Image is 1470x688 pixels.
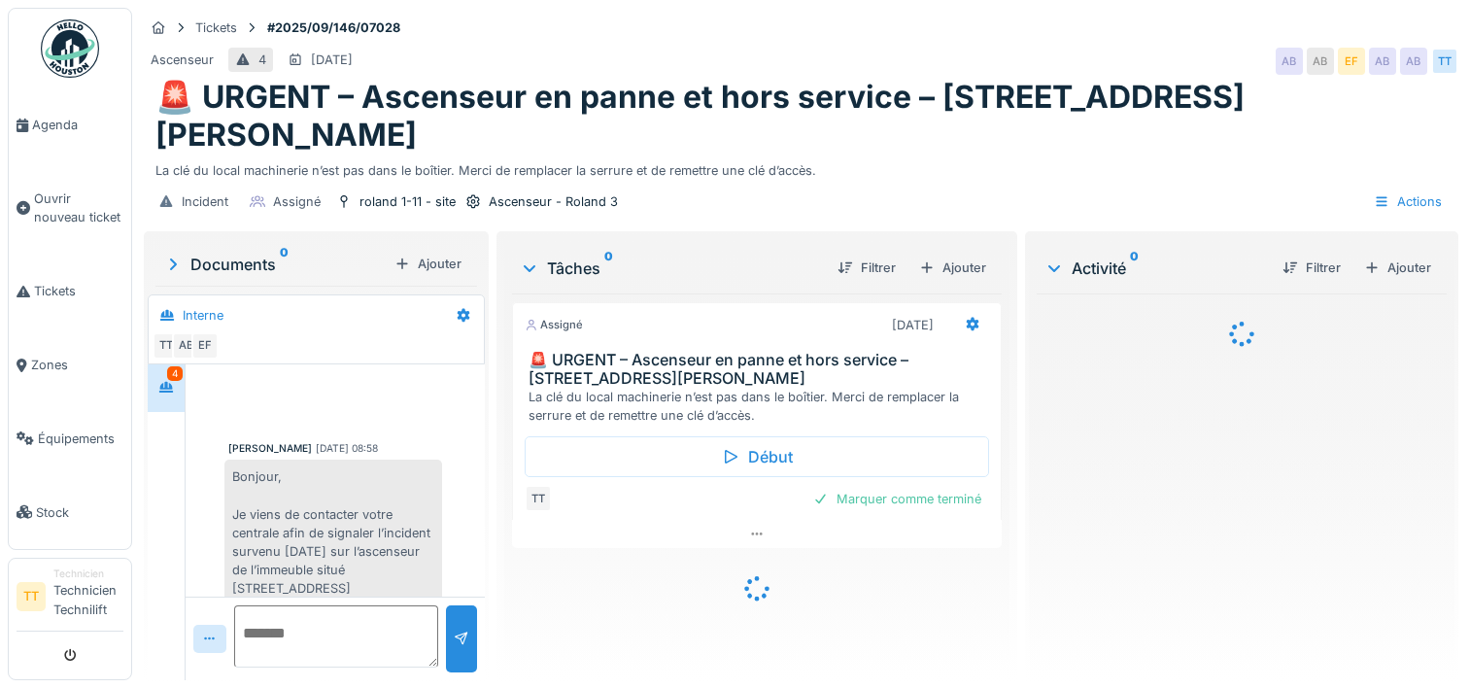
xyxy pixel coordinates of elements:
[1044,257,1267,280] div: Activité
[529,351,993,388] h3: 🚨 URGENT – Ascenseur en panne et hors service – [STREET_ADDRESS][PERSON_NAME]
[529,388,993,425] div: La clé du local machinerie n’est pas dans le boîtier. Merci de remplacer la serrure et de remettr...
[1338,48,1365,75] div: EF
[273,192,321,211] div: Assigné
[153,332,180,360] div: TT
[9,475,131,549] a: Stock
[32,116,123,134] span: Agenda
[259,18,408,37] strong: #2025/09/146/07028
[191,332,219,360] div: EF
[17,567,123,632] a: TT TechnicienTechnicien Technilift
[172,332,199,360] div: AB
[9,328,131,402] a: Zones
[9,401,131,475] a: Équipements
[195,18,237,37] div: Tickets
[182,192,228,211] div: Incident
[1369,48,1396,75] div: AB
[53,567,123,581] div: Technicien
[520,257,822,280] div: Tâches
[155,154,1447,180] div: La clé du local machinerie n’est pas dans le boîtier. Merci de remplacer la serrure et de remettr...
[228,441,312,456] div: [PERSON_NAME]
[805,486,989,512] div: Marquer comme terminé
[892,316,934,334] div: [DATE]
[1356,255,1439,281] div: Ajouter
[36,503,123,522] span: Stock
[17,582,46,611] li: TT
[34,189,123,226] span: Ouvrir nouveau ticket
[1130,257,1139,280] sup: 0
[258,51,266,69] div: 4
[604,257,613,280] sup: 0
[167,366,183,381] div: 4
[1431,48,1458,75] div: TT
[53,567,123,627] li: Technicien Technilift
[525,317,583,333] div: Assigné
[1307,48,1334,75] div: AB
[9,255,131,328] a: Tickets
[9,88,131,162] a: Agenda
[1276,48,1303,75] div: AB
[911,255,994,281] div: Ajouter
[41,19,99,78] img: Badge_color-CXgf-gQk.svg
[151,51,214,69] div: Ascenseur
[9,162,131,255] a: Ouvrir nouveau ticket
[1365,188,1451,216] div: Actions
[830,255,904,281] div: Filtrer
[163,253,387,276] div: Documents
[155,79,1447,154] h1: 🚨 URGENT – Ascenseur en panne et hors service – [STREET_ADDRESS][PERSON_NAME]
[525,436,989,477] div: Début
[34,282,123,300] span: Tickets
[525,485,552,512] div: TT
[183,306,223,325] div: Interne
[359,192,456,211] div: roland 1-11 - site
[387,251,469,277] div: Ajouter
[1275,255,1349,281] div: Filtrer
[311,51,353,69] div: [DATE]
[1400,48,1427,75] div: AB
[280,253,289,276] sup: 0
[38,430,123,448] span: Équipements
[316,441,378,456] div: [DATE] 08:58
[31,356,123,374] span: Zones
[489,192,618,211] div: Ascenseur - Roland 3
